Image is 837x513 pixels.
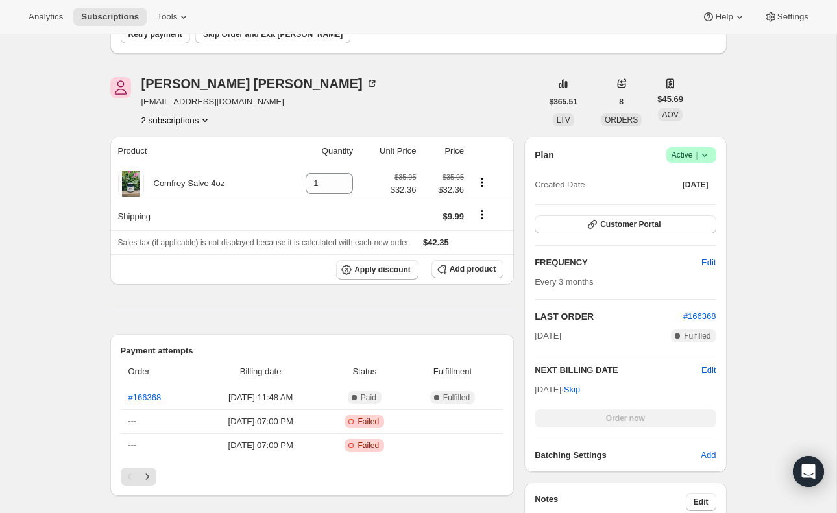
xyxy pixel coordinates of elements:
button: Next [138,468,156,486]
span: Retry payment [128,29,182,40]
h2: Plan [535,149,554,161]
span: Status [328,365,402,378]
span: --- [128,440,137,450]
span: AOV [662,110,678,119]
small: $35.95 [394,173,416,181]
span: Failed [358,440,379,451]
span: | [696,150,697,160]
span: Fulfillment [409,365,496,378]
th: Price [420,137,468,165]
span: Active [672,149,711,161]
span: $9.99 [443,211,464,221]
h2: NEXT BILLING DATE [535,364,701,377]
span: Billing date [201,365,319,378]
button: Skip Order and Exit [PERSON_NAME] [195,25,350,43]
th: Order [121,357,198,386]
span: ORDERS [605,115,638,125]
span: Skip Order and Exit [PERSON_NAME] [203,29,343,40]
span: [DATE] · 11:48 AM [201,391,319,404]
button: Tools [149,8,198,26]
span: Customer Portal [600,219,661,230]
button: Customer Portal [535,215,716,233]
span: Analytics [29,12,63,22]
span: Tools [157,12,177,22]
h2: Payment attempts [121,344,504,357]
h2: LAST ORDER [535,310,683,323]
th: Unit Price [357,137,420,165]
div: [PERSON_NAME] [PERSON_NAME] [141,77,378,90]
span: $42.35 [423,237,449,247]
button: Add [693,445,723,466]
h6: Batching Settings [535,449,701,462]
span: Add product [450,264,496,274]
span: Settings [777,12,808,22]
span: Paid [361,392,376,403]
h2: FREQUENCY [535,256,701,269]
span: Subscriptions [81,12,139,22]
button: Product actions [141,113,212,126]
span: Jeannie Craig [110,77,131,98]
span: Help [715,12,733,22]
button: Product actions [472,175,492,189]
nav: Pagination [121,468,504,486]
span: 8 [619,97,624,107]
span: [EMAIL_ADDRESS][DOMAIN_NAME] [141,95,378,108]
button: [DATE] [675,176,716,194]
button: Shipping actions [472,208,492,222]
span: [DATE] [683,180,709,190]
div: Comfrey Salve 4oz [144,177,225,190]
th: Quantity [278,137,357,165]
button: Apply discount [336,260,418,280]
button: Add product [431,260,503,278]
span: Every 3 months [535,277,593,287]
span: LTV [557,115,570,125]
button: Analytics [21,8,71,26]
span: Add [701,449,716,462]
button: Edit [701,364,716,377]
a: #166368 [128,392,162,402]
span: [DATE] · [535,385,580,394]
div: Open Intercom Messenger [793,456,824,487]
span: $32.36 [424,184,464,197]
button: 8 [611,93,631,111]
span: $45.69 [657,93,683,106]
button: Edit [694,252,723,273]
th: Shipping [110,202,279,230]
span: Sales tax (if applicable) is not displayed because it is calculated with each new order. [118,238,411,247]
span: [DATE] · 07:00 PM [201,439,319,452]
span: Apply discount [354,265,411,275]
span: $365.51 [550,97,577,107]
small: $35.95 [443,173,464,181]
h3: Notes [535,493,686,511]
span: Failed [358,416,379,427]
button: Help [694,8,753,26]
span: [DATE] · 07:00 PM [201,415,319,428]
a: #166368 [683,311,716,321]
button: $365.51 [542,93,585,111]
span: Edit [701,256,716,269]
span: [DATE] [535,329,561,342]
span: Edit [694,497,709,507]
button: Subscriptions [73,8,147,26]
span: Created Date [535,178,585,191]
button: Edit [686,493,716,511]
span: --- [128,416,137,426]
th: Product [110,137,279,165]
span: Fulfilled [443,392,470,403]
button: Retry payment [121,25,190,43]
button: Settings [757,8,816,26]
button: #166368 [683,310,716,323]
span: Fulfilled [684,331,710,341]
button: Skip [556,379,588,400]
span: $32.36 [391,184,417,197]
span: Skip [564,383,580,396]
